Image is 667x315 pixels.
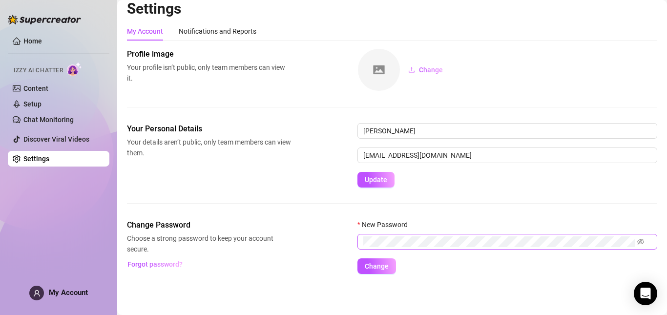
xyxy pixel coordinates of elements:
a: Content [23,84,48,92]
input: Enter name [357,123,657,139]
img: square-placeholder.png [358,49,400,91]
span: user [33,290,41,297]
span: Choose a strong password to keep your account secure. [127,233,291,254]
div: Open Intercom Messenger [634,282,657,305]
span: Your details aren’t public, only team members can view them. [127,137,291,158]
a: Discover Viral Videos [23,135,89,143]
span: eye-invisible [637,238,644,245]
input: New Password [363,236,635,247]
button: Change [400,62,451,78]
img: AI Chatter [67,62,82,76]
button: Forgot password? [127,256,183,272]
div: My Account [127,26,163,37]
a: Settings [23,155,49,163]
button: Change [357,258,396,274]
a: Chat Monitoring [23,116,74,124]
button: Update [357,172,395,188]
span: Izzy AI Chatter [14,66,63,75]
span: Your Personal Details [127,123,291,135]
span: Change [419,66,443,74]
span: My Account [49,288,88,297]
img: logo-BBDzfeDw.svg [8,15,81,24]
span: Your profile isn’t public, only team members can view it. [127,62,291,84]
span: upload [408,66,415,73]
div: Notifications and Reports [179,26,256,37]
span: Forgot password? [127,260,183,268]
label: New Password [357,219,414,230]
a: Home [23,37,42,45]
span: Update [365,176,387,184]
span: Change Password [127,219,291,231]
span: Change [365,262,389,270]
input: Enter new email [357,147,657,163]
a: Setup [23,100,42,108]
span: Profile image [127,48,291,60]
